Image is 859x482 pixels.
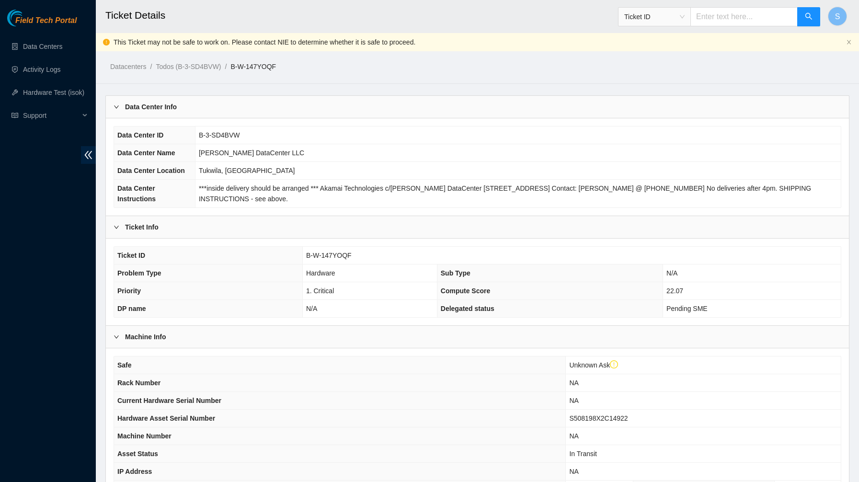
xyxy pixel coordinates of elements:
[117,432,172,440] span: Machine Number
[23,43,62,50] a: Data Centers
[846,39,852,45] span: close
[306,305,317,312] span: N/A
[7,17,77,30] a: Akamai TechnologiesField Tech Portal
[23,66,61,73] a: Activity Logs
[441,287,490,295] span: Compute Score
[125,332,166,342] b: Machine Info
[106,216,849,238] div: Ticket Info
[569,414,628,422] span: S508198X2C14922
[610,360,618,369] span: exclamation-circle
[441,305,494,312] span: Delegated status
[15,16,77,25] span: Field Tech Portal
[797,7,820,26] button: search
[569,450,597,458] span: In Transit
[117,287,141,295] span: Priority
[199,131,240,139] span: B-3-SD4BVW
[199,149,304,157] span: [PERSON_NAME] DataCenter LLC
[7,10,48,26] img: Akamai Technologies
[569,361,618,369] span: Unknown Ask
[199,167,295,174] span: Tukwila, [GEOGRAPHIC_DATA]
[117,414,215,422] span: Hardware Asset Serial Number
[569,379,578,387] span: NA
[114,334,119,340] span: right
[117,149,175,157] span: Data Center Name
[81,146,96,164] span: double-left
[846,39,852,46] button: close
[117,379,160,387] span: Rack Number
[306,252,352,259] span: B-W-147YOQF
[666,305,708,312] span: Pending SME
[23,89,84,96] a: Hardware Test (isok)
[199,184,811,203] span: ***inside delivery should be arranged *** Akamai Technologies c/[PERSON_NAME] DataCenter [STREET_...
[11,112,18,119] span: read
[110,63,146,70] a: Datacenters
[117,184,156,203] span: Data Center Instructions
[805,12,813,22] span: search
[125,102,177,112] b: Data Center Info
[569,468,578,475] span: NA
[690,7,798,26] input: Enter text here...
[306,287,334,295] span: 1. Critical
[117,450,158,458] span: Asset Status
[569,397,578,404] span: NA
[835,11,840,23] span: S
[230,63,276,70] a: B-W-147YOQF
[106,96,849,118] div: Data Center Info
[117,361,132,369] span: Safe
[156,63,221,70] a: Todos (B-3-SD4BVW)
[117,269,161,277] span: Problem Type
[666,287,683,295] span: 22.07
[441,269,470,277] span: Sub Type
[828,7,847,26] button: S
[125,222,159,232] b: Ticket Info
[666,269,677,277] span: N/A
[106,326,849,348] div: Machine Info
[23,106,80,125] span: Support
[569,432,578,440] span: NA
[225,63,227,70] span: /
[117,397,221,404] span: Current Hardware Serial Number
[117,167,185,174] span: Data Center Location
[117,468,152,475] span: IP Address
[117,131,163,139] span: Data Center ID
[306,269,335,277] span: Hardware
[114,224,119,230] span: right
[114,104,119,110] span: right
[117,305,146,312] span: DP name
[117,252,145,259] span: Ticket ID
[624,10,685,24] span: Ticket ID
[150,63,152,70] span: /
